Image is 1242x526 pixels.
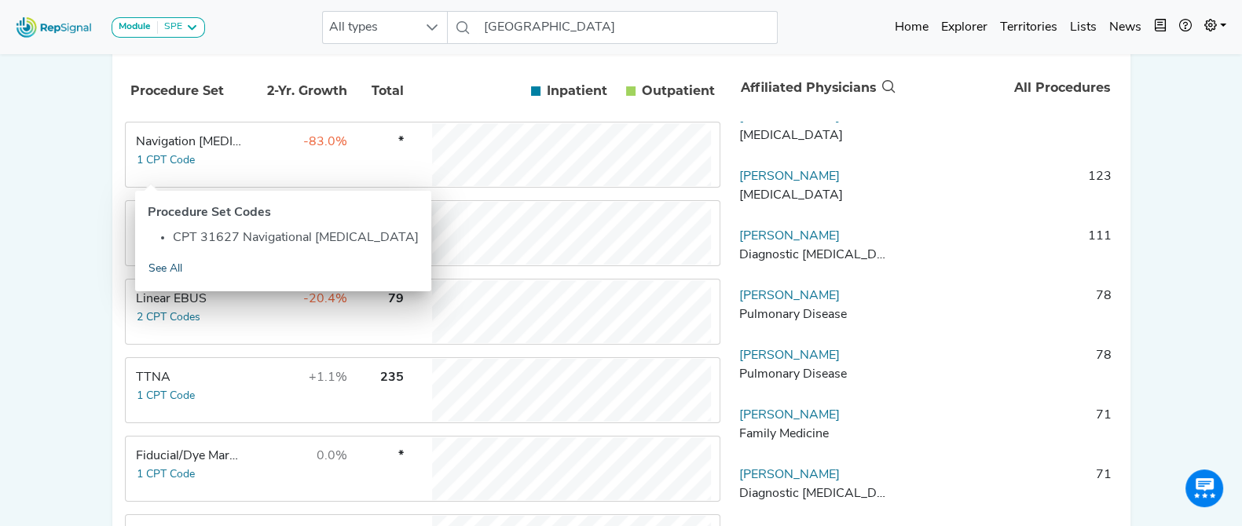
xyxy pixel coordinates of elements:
div: Pulmonary Disease [739,305,892,324]
a: [PERSON_NAME] [739,469,840,481]
th: Affiliated Physicians [734,62,899,114]
div: Diagnostic Radiology [739,484,892,503]
a: Territories [994,12,1064,43]
th: Total [351,64,406,118]
button: 2 CPT Codes [136,309,201,327]
div: Radiation Oncology [739,126,892,145]
span: -83.0% [303,136,347,148]
a: See All [148,260,183,278]
button: Intel Book [1148,12,1173,43]
span: All types [323,12,417,43]
button: 1 CPT Code [136,387,196,405]
th: All Procedures [899,62,1117,114]
td: 78 [898,287,1118,334]
a: News [1103,12,1148,43]
span: 235 [380,371,404,384]
div: SPE [158,21,182,34]
div: Navigation Bronchoscopy [136,133,244,152]
td: 71 [898,406,1118,453]
span: Inpatient [547,82,607,100]
td: 111 [898,227,1118,274]
div: Radiation Oncology [739,186,892,205]
button: 1 CPT Code [136,466,196,484]
div: TTNA [136,368,244,387]
div: Family Medicine [739,425,892,444]
strong: Module [119,22,151,31]
input: Search a physician or facility [478,11,778,44]
a: [PERSON_NAME] [739,230,840,243]
td: 123 [898,167,1118,214]
a: [PERSON_NAME] [739,290,840,302]
span: 79 [388,293,404,305]
button: 1 CPT Code [136,152,196,170]
a: [PERSON_NAME] [739,349,840,362]
div: Pulmonary Disease [739,365,892,384]
button: ModuleSPE [112,17,205,38]
td: 71 [898,466,1118,513]
a: [PERSON_NAME] [739,409,840,422]
div: Procedure Set Codes [148,203,419,222]
td: 123 [898,108,1118,155]
div: Fiducial/Dye Marking [136,447,244,466]
a: [PERSON_NAME] [739,170,840,183]
div: Diagnostic Radiology [739,246,892,265]
div: Linear EBUS [136,290,244,309]
th: 2-Yr. Growth [247,64,350,118]
td: 78 [898,346,1118,393]
a: Explorer [935,12,994,43]
span: +1.1% [309,371,347,384]
li: CPT 31627 Navigational [MEDICAL_DATA] [173,228,419,247]
span: -20.4% [303,293,347,305]
span: 0.0% [317,450,347,462]
a: Lists [1064,12,1103,43]
a: Home [888,12,935,43]
th: Procedure Set [128,64,246,118]
span: Outpatient [642,82,715,100]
